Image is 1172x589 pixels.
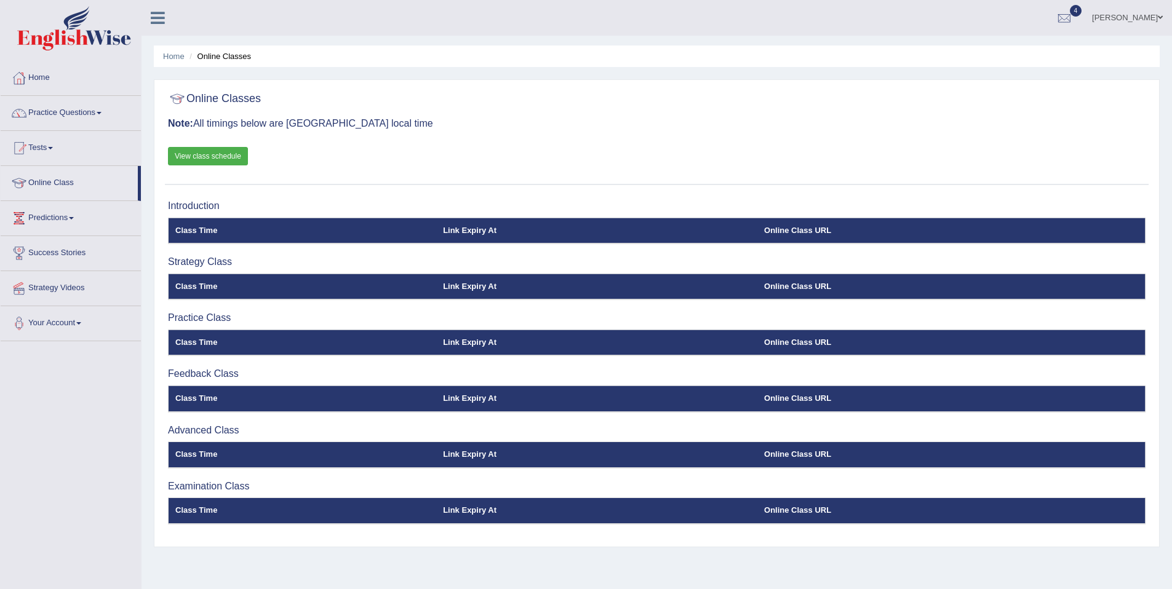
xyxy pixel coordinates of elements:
[757,385,1145,411] th: Online Class URL
[186,50,251,62] li: Online Classes
[1,201,141,232] a: Predictions
[168,368,1146,379] h3: Feedback Class
[1,166,138,197] a: Online Class
[436,442,757,468] th: Link Expiry At
[436,498,757,524] th: Link Expiry At
[757,274,1145,299] th: Online Class URL
[1,236,141,267] a: Success Stories
[436,218,757,243] th: Link Expiry At
[1070,5,1082,17] span: 4
[1,61,141,92] a: Home
[168,118,193,128] b: Note:
[757,442,1145,468] th: Online Class URL
[169,498,437,524] th: Class Time
[169,385,437,411] th: Class Time
[163,52,185,61] a: Home
[169,442,437,468] th: Class Time
[168,90,261,108] h2: Online Classes
[436,274,757,299] th: Link Expiry At
[168,256,1146,267] h3: Strategy Class
[1,131,141,162] a: Tests
[169,330,437,355] th: Class Time
[1,271,141,302] a: Strategy Videos
[168,147,248,165] a: View class schedule
[168,425,1146,436] h3: Advanced Class
[169,274,437,299] th: Class Time
[757,218,1145,243] th: Online Class URL
[168,200,1146,211] h3: Introduction
[169,218,437,243] th: Class Time
[1,306,141,337] a: Your Account
[168,481,1146,492] h3: Examination Class
[757,498,1145,524] th: Online Class URL
[168,312,1146,323] h3: Practice Class
[436,330,757,355] th: Link Expiry At
[1,96,141,127] a: Practice Questions
[436,385,757,411] th: Link Expiry At
[757,330,1145,355] th: Online Class URL
[168,118,1146,129] h3: All timings below are [GEOGRAPHIC_DATA] local time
